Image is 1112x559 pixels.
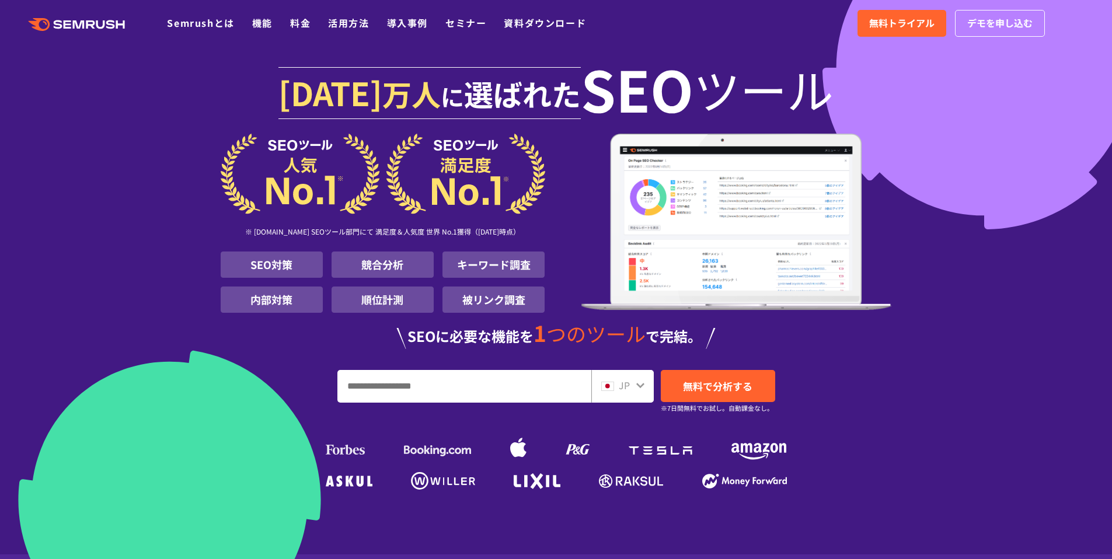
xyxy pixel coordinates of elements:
span: JP [619,378,630,392]
a: セミナー [445,16,486,30]
a: 無料トライアル [857,10,946,37]
span: で完結。 [646,326,702,346]
li: 順位計測 [332,287,434,313]
span: つのツール [546,319,646,348]
li: キーワード調査 [442,251,545,278]
span: 無料トライアル [869,16,935,31]
input: URL、キーワードを入力してください [338,371,591,402]
li: SEO対策 [221,251,323,278]
div: SEOに必要な機能を [221,322,892,349]
span: [DATE] [278,69,382,116]
a: 活用方法 [328,16,369,30]
span: ツール [693,65,834,112]
li: 被リンク調査 [442,287,545,313]
a: 資料ダウンロード [504,16,586,30]
a: Semrushとは [167,16,234,30]
a: 無料で分析する [661,370,775,402]
span: 万人 [382,72,441,114]
a: デモを申し込む [955,10,1045,37]
a: 料金 [290,16,311,30]
span: デモを申し込む [967,16,1033,31]
li: 内部対策 [221,287,323,313]
span: 1 [534,317,546,348]
span: SEO [581,65,693,112]
span: に [441,79,464,113]
span: 選ばれた [464,72,581,114]
li: 競合分析 [332,251,434,278]
a: 機能 [252,16,273,30]
small: ※7日間無料でお試し。自動課金なし。 [661,403,773,414]
span: 無料で分析する [683,379,752,393]
div: ※ [DOMAIN_NAME] SEOツール部門にて 満足度＆人気度 世界 No.1獲得（[DATE]時点） [221,214,545,251]
a: 導入事例 [387,16,428,30]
